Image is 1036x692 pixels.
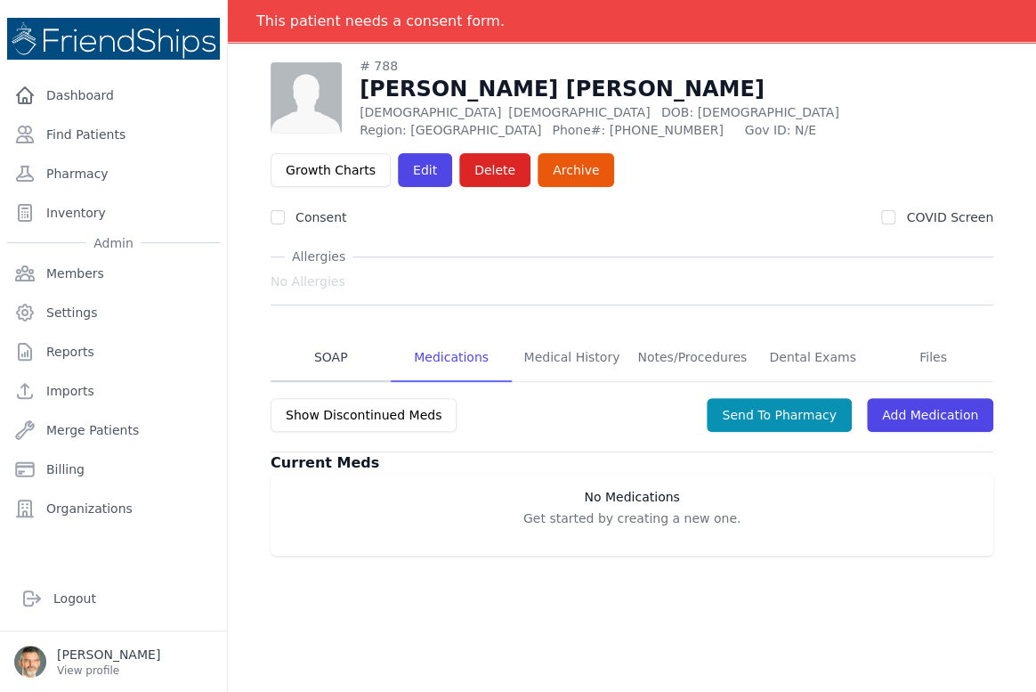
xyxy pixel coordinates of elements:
[745,121,937,139] span: Gov ID: N/E
[7,256,220,291] a: Members
[867,398,993,432] a: Add Medication
[661,105,839,119] span: DOB: [DEMOGRAPHIC_DATA]
[7,18,220,60] img: Medical Missions EMR
[538,153,614,187] a: Archive
[7,373,220,409] a: Imports
[278,509,986,527] p: Get started by creating a new one.
[508,105,650,119] span: [DEMOGRAPHIC_DATA]
[552,121,733,139] span: Phone#: [PHONE_NUMBER]
[271,273,345,290] span: No Allergies
[632,334,752,382] a: Notes/Procedures
[57,646,160,664] p: [PERSON_NAME]
[14,581,213,616] a: Logout
[271,62,342,134] img: person-242608b1a05df3501eefc295dc1bc67a.jpg
[295,210,346,224] label: Consent
[14,646,213,678] a: [PERSON_NAME] View profile
[7,452,220,487] a: Billing
[271,452,993,474] h3: Current Meds
[7,412,220,448] a: Merge Patients
[873,334,993,382] a: Files
[57,664,160,678] p: View profile
[278,488,986,506] h3: No Medications
[7,117,220,152] a: Find Patients
[752,334,872,382] a: Dental Exams
[512,334,632,382] a: Medical History
[7,491,220,526] a: Organizations
[7,195,220,231] a: Inventory
[271,334,391,382] a: SOAP
[7,334,220,370] a: Reports
[391,334,511,382] a: Medications
[7,77,220,113] a: Dashboard
[285,248,352,265] span: Allergies
[271,153,391,187] a: Growth Charts
[906,210,993,224] label: COVID Screen
[271,398,457,432] button: Show Discontinued Meds
[7,295,220,330] a: Settings
[707,398,852,432] button: Send To Pharmacy
[398,153,452,187] a: Edit
[86,234,141,252] span: Admin
[360,103,937,121] p: [DEMOGRAPHIC_DATA]
[459,153,530,187] button: Delete
[7,156,220,191] a: Pharmacy
[360,121,541,139] span: Region: [GEOGRAPHIC_DATA]
[360,75,937,103] h1: [PERSON_NAME] [PERSON_NAME]
[271,334,993,382] nav: Tabs
[360,57,937,75] div: # 788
